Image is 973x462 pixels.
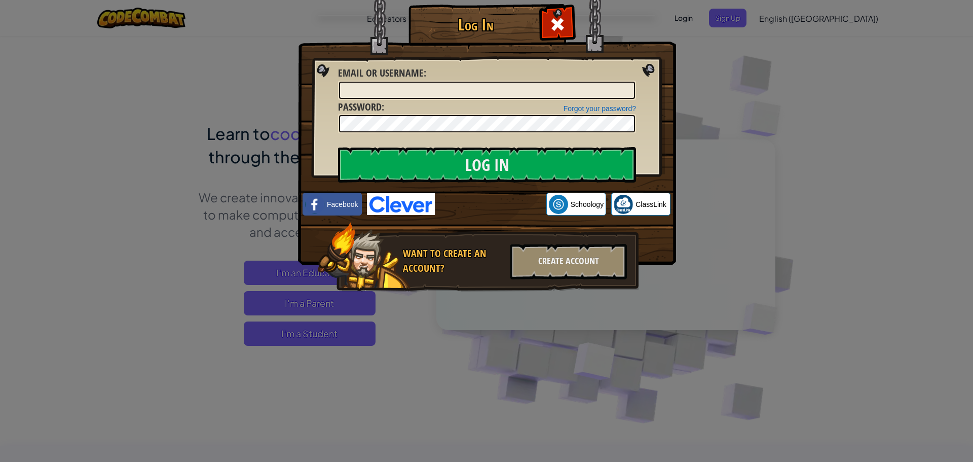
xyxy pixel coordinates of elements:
[338,147,636,183] input: Log In
[327,199,358,209] span: Facebook
[635,199,666,209] span: ClassLink
[403,246,504,275] div: Want to create an account?
[564,104,636,113] a: Forgot your password?
[338,66,424,80] span: Email or Username
[549,195,568,214] img: schoology.png
[367,193,435,215] img: clever-logo-blue.png
[614,195,633,214] img: classlink-logo-small.png
[338,66,426,81] label: :
[571,199,604,209] span: Schoology
[338,100,382,114] span: Password
[411,16,540,33] h1: Log In
[305,195,324,214] img: facebook_small.png
[510,244,627,279] div: Create Account
[435,193,546,216] iframe: Sign in with Google Button
[338,100,384,115] label: :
